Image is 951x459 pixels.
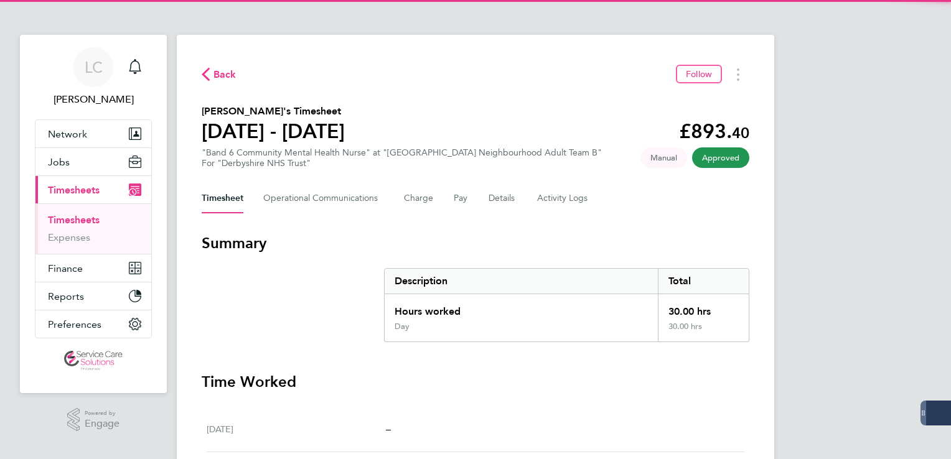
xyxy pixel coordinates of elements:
[35,351,152,371] a: Go to home page
[35,203,151,254] div: Timesheets
[404,183,434,213] button: Charge
[85,59,103,75] span: LC
[384,268,749,342] div: Summary
[385,294,658,322] div: Hours worked
[732,124,749,142] span: 40
[658,269,749,294] div: Total
[48,156,70,168] span: Jobs
[386,423,391,435] span: –
[202,372,749,392] h3: Time Worked
[48,214,100,226] a: Timesheets
[395,322,410,331] div: Day
[454,183,469,213] button: Pay
[35,148,151,175] button: Jobs
[48,231,90,243] a: Expenses
[679,119,749,143] app-decimal: £893.
[35,92,152,107] span: Lee Clayton
[85,419,119,429] span: Engage
[489,183,517,213] button: Details
[207,422,386,437] div: [DATE]
[202,183,243,213] button: Timesheet
[48,290,84,302] span: Reports
[48,262,83,274] span: Finance
[202,147,602,169] div: "Band 6 Community Mental Health Nurse" at "[GEOGRAPHIC_DATA] Neighbourhood Adult Team B"
[686,68,712,80] span: Follow
[385,269,658,294] div: Description
[213,67,237,82] span: Back
[64,351,123,371] img: servicecare-logo-retina.png
[640,147,687,168] span: This timesheet was manually created.
[35,282,151,310] button: Reports
[35,254,151,282] button: Finance
[692,147,749,168] span: This timesheet has been approved.
[35,47,152,107] a: LC[PERSON_NAME]
[35,176,151,203] button: Timesheets
[20,35,167,393] nav: Main navigation
[202,119,345,144] h1: [DATE] - [DATE]
[67,408,120,432] a: Powered byEngage
[85,408,119,419] span: Powered by
[727,65,749,84] button: Timesheets Menu
[48,318,101,330] span: Preferences
[35,120,151,147] button: Network
[202,104,345,119] h2: [PERSON_NAME]'s Timesheet
[35,310,151,338] button: Preferences
[202,158,602,169] div: For "Derbyshire NHS Trust"
[202,233,749,253] h3: Summary
[48,128,87,140] span: Network
[658,322,749,341] div: 30.00 hrs
[202,67,237,82] button: Back
[676,65,722,83] button: Follow
[537,183,589,213] button: Activity Logs
[263,183,384,213] button: Operational Communications
[48,184,100,196] span: Timesheets
[658,294,749,322] div: 30.00 hrs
